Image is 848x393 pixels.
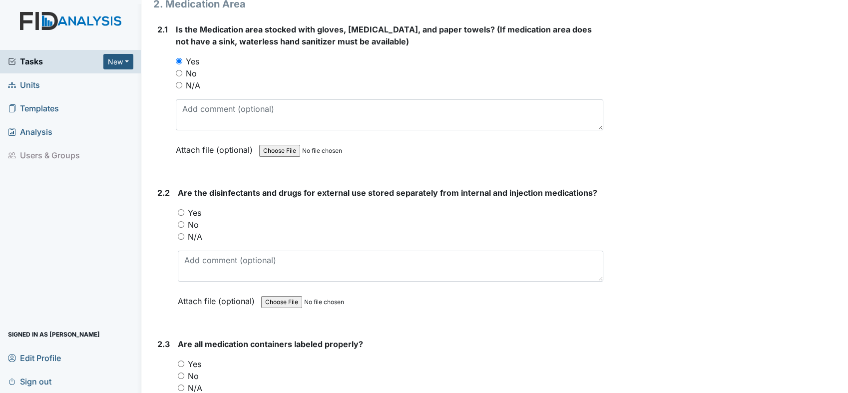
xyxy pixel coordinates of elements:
[178,188,597,198] span: Are the disinfectants and drugs for external use stored separately from internal and injection me...
[103,54,133,69] button: New
[188,219,199,231] label: No
[8,55,103,67] a: Tasks
[178,361,184,367] input: Yes
[176,58,182,64] input: Yes
[178,385,184,391] input: N/A
[8,124,52,140] span: Analysis
[178,373,184,379] input: No
[186,55,199,67] label: Yes
[8,350,61,366] span: Edit Profile
[188,231,202,243] label: N/A
[178,339,363,349] span: Are all medication containers labeled properly?
[157,338,170,350] label: 2.3
[176,24,592,46] span: Is the Medication area stocked with gloves, [MEDICAL_DATA], and paper towels? (If medication area...
[157,187,170,199] label: 2.2
[178,209,184,216] input: Yes
[176,82,182,88] input: N/A
[186,67,197,79] label: No
[188,358,201,370] label: Yes
[8,77,40,93] span: Units
[8,374,51,389] span: Sign out
[176,70,182,76] input: No
[8,101,59,116] span: Templates
[157,23,168,35] label: 2.1
[186,79,200,91] label: N/A
[178,221,184,228] input: No
[188,207,201,219] label: Yes
[176,138,257,156] label: Attach file (optional)
[178,233,184,240] input: N/A
[178,290,259,307] label: Attach file (optional)
[188,370,199,382] label: No
[8,327,100,342] span: Signed in as [PERSON_NAME]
